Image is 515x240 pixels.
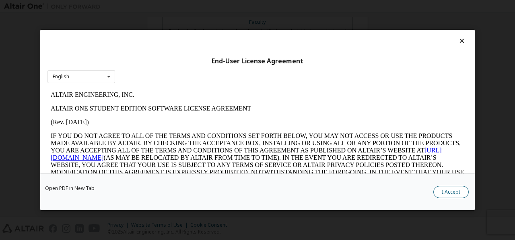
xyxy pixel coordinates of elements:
p: ALTAIR ONE STUDENT EDITION SOFTWARE LICENSE AGREEMENT [3,17,417,24]
p: (Rev. [DATE]) [3,31,417,38]
p: ALTAIR ENGINEERING, INC. [3,3,417,10]
p: IF YOU DO NOT AGREE TO ALL OF THE TERMS AND CONDITIONS SET FORTH BELOW, YOU MAY NOT ACCESS OR USE... [3,44,417,102]
button: I Accept [433,186,469,198]
div: End-User License Agreement [47,57,468,65]
a: [URL][DOMAIN_NAME] [3,59,394,73]
a: Open PDF in New Tab [45,186,95,191]
div: English [53,74,69,79]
